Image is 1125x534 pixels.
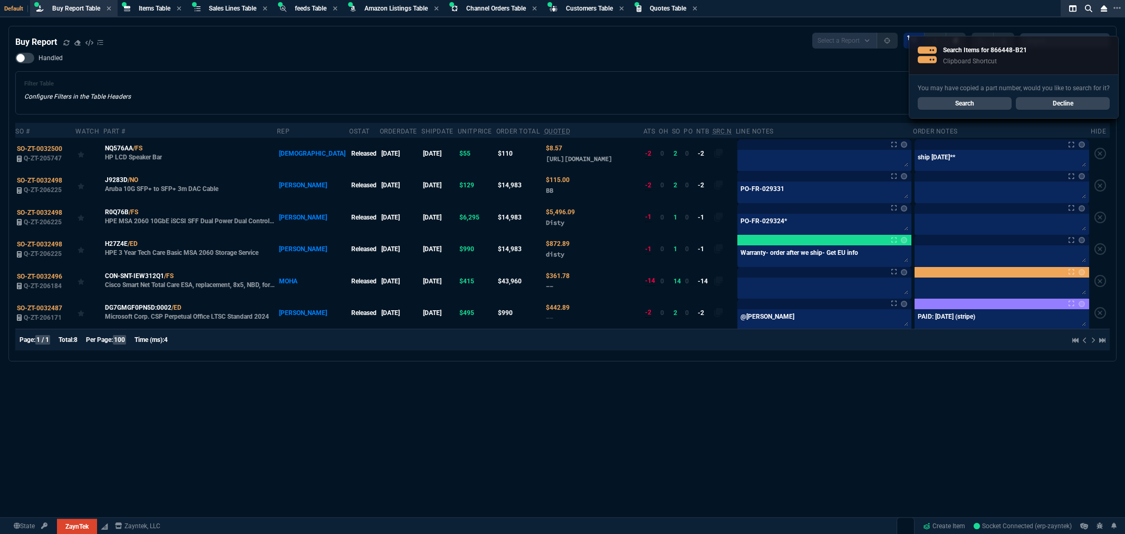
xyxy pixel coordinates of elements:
td: -1 [696,233,713,265]
p: Clipboard Shortcut [943,57,1027,65]
td: HP LCD Speaker Bar [103,138,277,169]
td: -2 [696,138,713,169]
td: 1 [672,233,684,265]
span: 0 [660,214,664,221]
a: msbcCompanyName [112,521,164,531]
td: [PERSON_NAME] [277,202,349,233]
nx-icon: Close Tab [263,5,267,13]
span: 0 [660,309,664,317]
abbr: Quoted Cost and Sourcing Notes [544,128,571,135]
span: BB [546,186,553,194]
a: Global State [11,521,38,531]
nx-icon: Split Panels [1065,2,1081,15]
div: Add to Watchlist [78,274,102,289]
span: Customers Table [566,5,613,12]
div: oStat [349,127,370,136]
td: [DATE] [380,202,421,233]
nx-icon: Close Tab [434,5,439,13]
div: Add to Watchlist [78,178,102,193]
div: OH [659,127,668,136]
div: Rep [277,127,290,136]
abbr: Quote Sourcing Notes [713,128,732,135]
td: [DATE] [380,297,421,329]
td: $14,983 [496,202,544,233]
div: Watch [75,127,99,136]
td: $55 [458,138,496,169]
div: shipDate [421,127,454,136]
p: Aruba 10G SFP+ to SFP+ 3m DAC Cable [105,185,218,193]
span: SO-ZT-0032487 [17,304,62,312]
div: SO [672,127,680,136]
td: Microsoft Corp. CSP Perpetual Office LTSC Standard 2024 [103,297,277,329]
nx-icon: Close Tab [177,5,181,13]
td: $495 [458,297,496,329]
span: Total: [59,336,74,344]
nx-icon: Search [1081,2,1097,15]
a: /FS [133,144,142,153]
td: $14,983 [496,169,544,201]
td: [DATE] [421,138,457,169]
td: MOHA [277,265,349,297]
span: Quoted Cost [546,176,570,184]
span: H27Z4E [105,239,128,249]
td: $990 [458,233,496,265]
div: NTB [696,127,709,136]
h4: Buy Report [15,36,57,49]
div: PO [684,127,693,136]
a: /FS [164,271,174,281]
td: [DATE] [421,202,457,233]
span: SO-ZT-0032500 [17,145,62,152]
td: -2 [696,169,713,201]
td: [DEMOGRAPHIC_DATA] [277,138,349,169]
p: Microsoft Corp. CSP Perpetual Office LTSC Standard 2024 [105,312,269,321]
span: Quotes Table [650,5,686,12]
span: Quoted Cost [546,145,562,152]
p: HP LCD Speaker Bar [105,153,162,161]
div: Order Total [496,127,540,136]
span: 4 [164,336,168,344]
td: Released [349,233,380,265]
div: -1 [645,244,651,254]
td: Released [349,297,380,329]
span: -- [546,282,553,290]
td: [DATE] [421,297,457,329]
span: NQ576AA [105,144,133,153]
span: feeds Table [295,5,326,12]
span: J9283D [105,175,128,185]
td: -14 [696,265,713,297]
span: 0 [685,214,689,221]
p: You may have copied a part number, would you like to search for it? [918,83,1110,93]
div: -2 [645,149,651,159]
td: $110 [496,138,544,169]
td: 2 [672,297,684,329]
div: OrderDate [380,127,417,136]
nx-icon: Close Tab [333,5,338,13]
td: $43,960 [496,265,544,297]
span: SO-ZT-0032498 [17,209,62,216]
span: disty [546,250,564,258]
h6: Filter Table [24,80,131,88]
span: Q-ZT-206225 [24,218,62,226]
span: Amazon Listings Table [364,5,428,12]
span: Sales Lines Table [209,5,256,12]
span: R0Q76B [105,207,129,217]
p: Search Items for 866448-B21 [943,45,1027,55]
span: Quoted Cost [546,304,570,311]
nx-icon: Close Tab [107,5,111,13]
td: $990 [496,297,544,329]
div: ATS [643,127,656,136]
td: 2 [672,169,684,201]
span: Per Page: [86,336,113,344]
div: -1 [645,212,651,222]
span: 8 [74,336,78,344]
div: Line Notes [736,127,774,136]
td: [DATE] [380,138,421,169]
p: HPE 3 Year Tech Care Basic MSA 2060 Storage Service [105,249,258,257]
span: 0 [685,278,689,285]
a: /FS [129,207,138,217]
span: 0 [660,245,664,253]
span: 0 [660,150,664,157]
p: Configure Filters in the Table Headers [24,92,131,101]
span: https://www.amazon.com/HP-NQ576AA-LCD-Speaker-Bar/dp/B002J1NPVE [546,155,612,163]
span: Buy Report Table [52,5,100,12]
